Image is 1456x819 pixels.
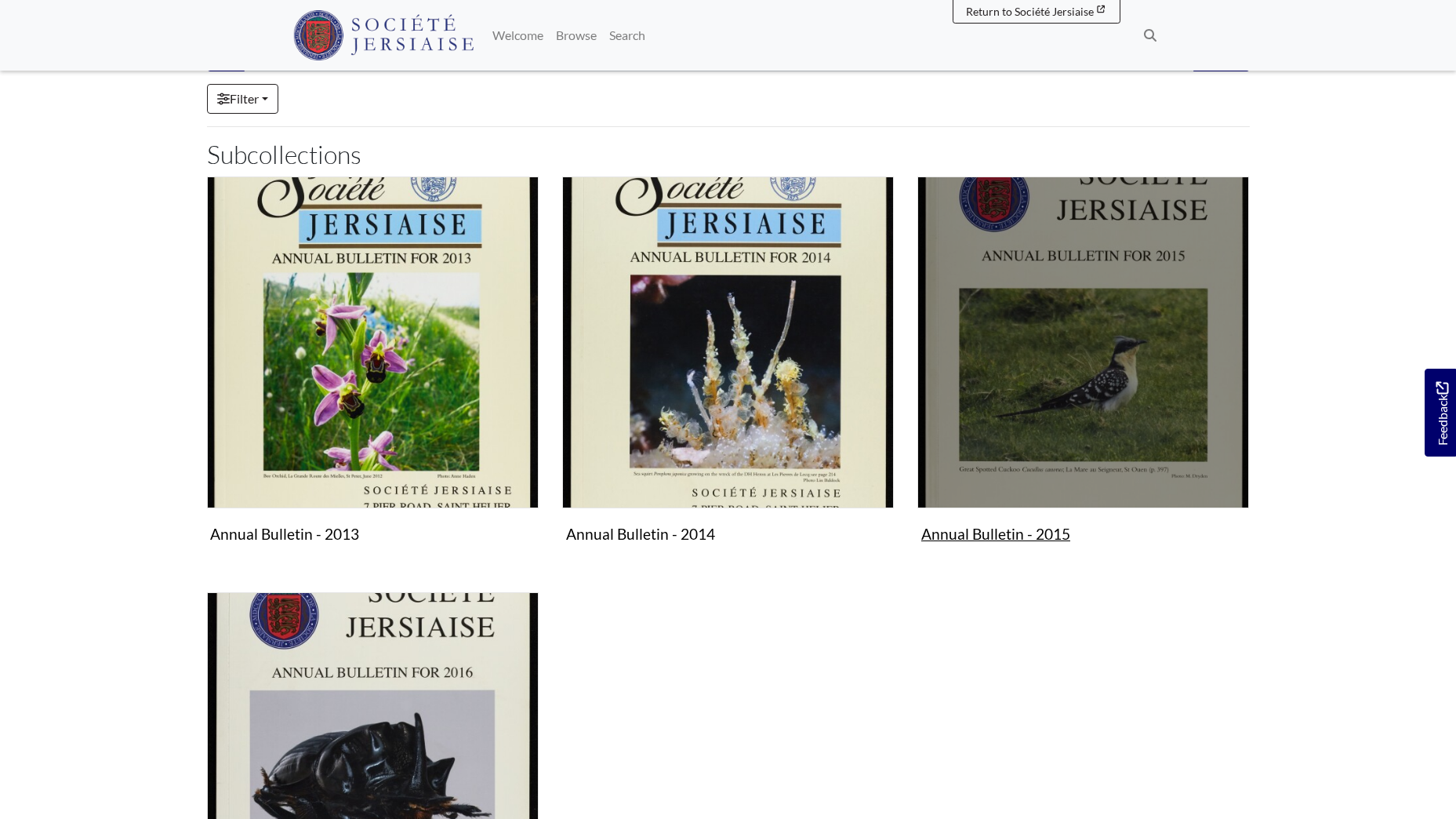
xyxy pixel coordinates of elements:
a: Search [603,20,652,51]
a: Welcome [486,20,550,51]
img: Annual Bulletin - 2015 [917,177,1249,508]
a: Annual Bulletin - 2015 Annual Bulletin - 2015 [917,177,1249,550]
a: Would you like to provide feedback? [1425,369,1456,457]
img: Annual Bulletin - 2014 [562,177,894,508]
span: Return to Société Jersiaise [966,5,1094,18]
div: Subcollection [195,177,550,573]
a: Browse [550,20,603,51]
a: Société Jersiaise logo [293,6,474,64]
a: Filter [207,84,278,114]
a: Annual Bulletin - 2014 Annual Bulletin - 2014 [562,177,894,550]
img: Société Jersiaise [293,10,474,60]
h2: Subcollections [207,140,1250,169]
img: Annual Bulletin - 2013 [207,177,539,508]
div: Subcollection [906,177,1261,573]
a: Annual Bulletin - 2013 Annual Bulletin - 2013 [207,177,539,550]
span: Feedback [1432,381,1451,445]
div: Subcollection [550,177,906,573]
